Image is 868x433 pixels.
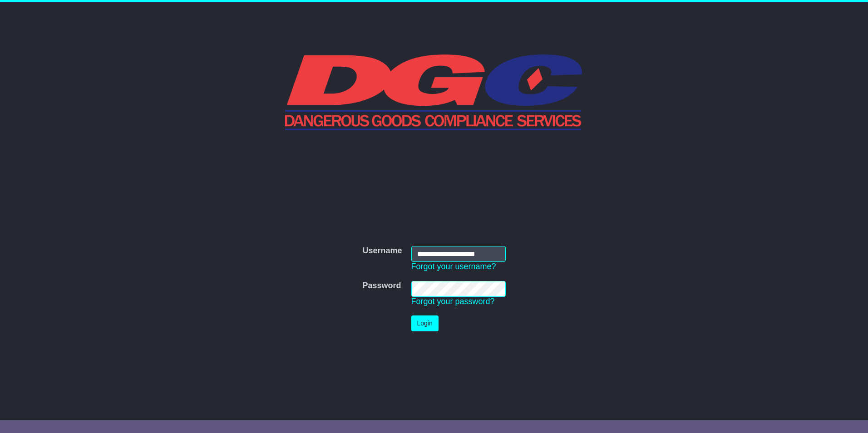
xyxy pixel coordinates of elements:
[411,315,439,331] button: Login
[411,297,495,306] a: Forgot your password?
[411,262,496,271] a: Forgot your username?
[362,281,401,291] label: Password
[285,53,583,130] img: DGC QLD
[362,246,402,256] label: Username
